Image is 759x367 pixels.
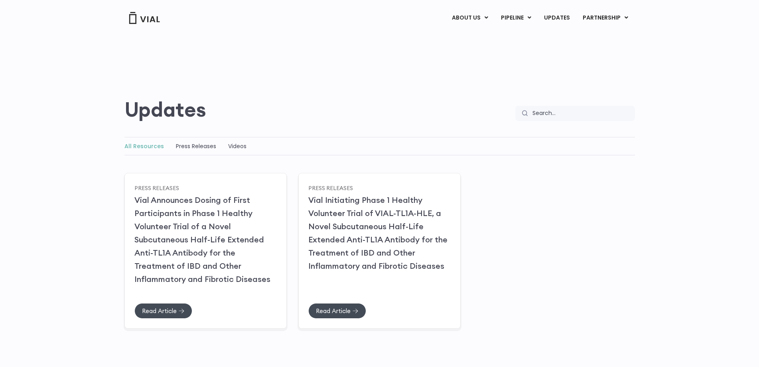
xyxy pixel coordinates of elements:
span: Read Article [316,308,351,314]
span: Read Article [142,308,177,314]
a: Vial Initiating Phase 1 Healthy Volunteer Trial of VIAL-TL1A-HLE, a Novel Subcutaneous Half-Life ... [308,195,448,271]
img: Vial Logo [128,12,160,24]
a: UPDATES [538,11,576,25]
a: All Resources [124,142,164,150]
a: Press Releases [308,184,353,191]
a: PIPELINEMenu Toggle [495,11,537,25]
a: Read Article [308,303,366,319]
a: Vial Announces Dosing of First Participants in Phase 1 Healthy Volunteer Trial of a Novel Subcuta... [134,195,270,284]
a: Videos [228,142,246,150]
input: Search... [528,106,635,121]
h2: Updates [124,98,206,121]
a: Press Releases [134,184,179,191]
a: Press Releases [176,142,216,150]
a: PARTNERSHIPMenu Toggle [576,11,635,25]
a: ABOUT USMenu Toggle [446,11,494,25]
a: Read Article [134,303,192,319]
